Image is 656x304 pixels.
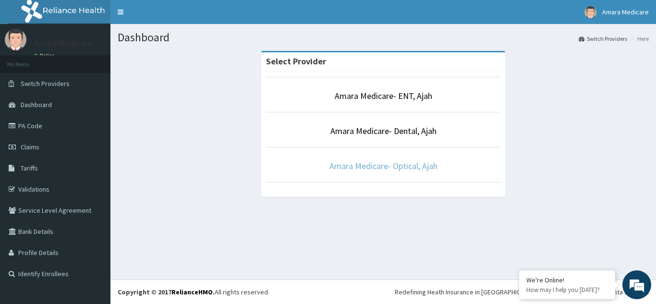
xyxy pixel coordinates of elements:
span: Amara Medicare [602,8,649,16]
a: Amara Medicare- Dental, Ajah [330,125,437,136]
span: Tariffs [21,164,38,172]
p: Amara Medicare [34,39,92,48]
a: Switch Providers [579,35,627,43]
div: Redefining Heath Insurance in [GEOGRAPHIC_DATA] using Telemedicine and Data Science! [395,287,649,297]
a: Amara Medicare- Optical, Ajah [329,160,437,171]
span: Switch Providers [21,79,70,88]
strong: Copyright © 2017 . [118,288,215,296]
p: How may I help you today? [526,286,608,294]
strong: Select Provider [266,56,326,67]
div: We're Online! [526,276,608,284]
div: Chat with us now [50,54,161,66]
li: Here [628,35,649,43]
img: User Image [584,6,596,18]
img: User Image [5,29,26,50]
a: Online [34,52,57,59]
span: We're online! [56,91,133,188]
a: RelianceHMO [171,288,213,296]
a: Amara Medicare- ENT, Ajah [335,90,432,101]
footer: All rights reserved. [110,280,656,304]
span: Claims [21,143,39,151]
textarea: Type your message and hit 'Enter' [5,202,183,236]
div: Minimize live chat window [158,5,181,28]
span: Dashboard [21,100,52,109]
img: d_794563401_company_1708531726252_794563401 [18,48,39,72]
h1: Dashboard [118,31,649,44]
